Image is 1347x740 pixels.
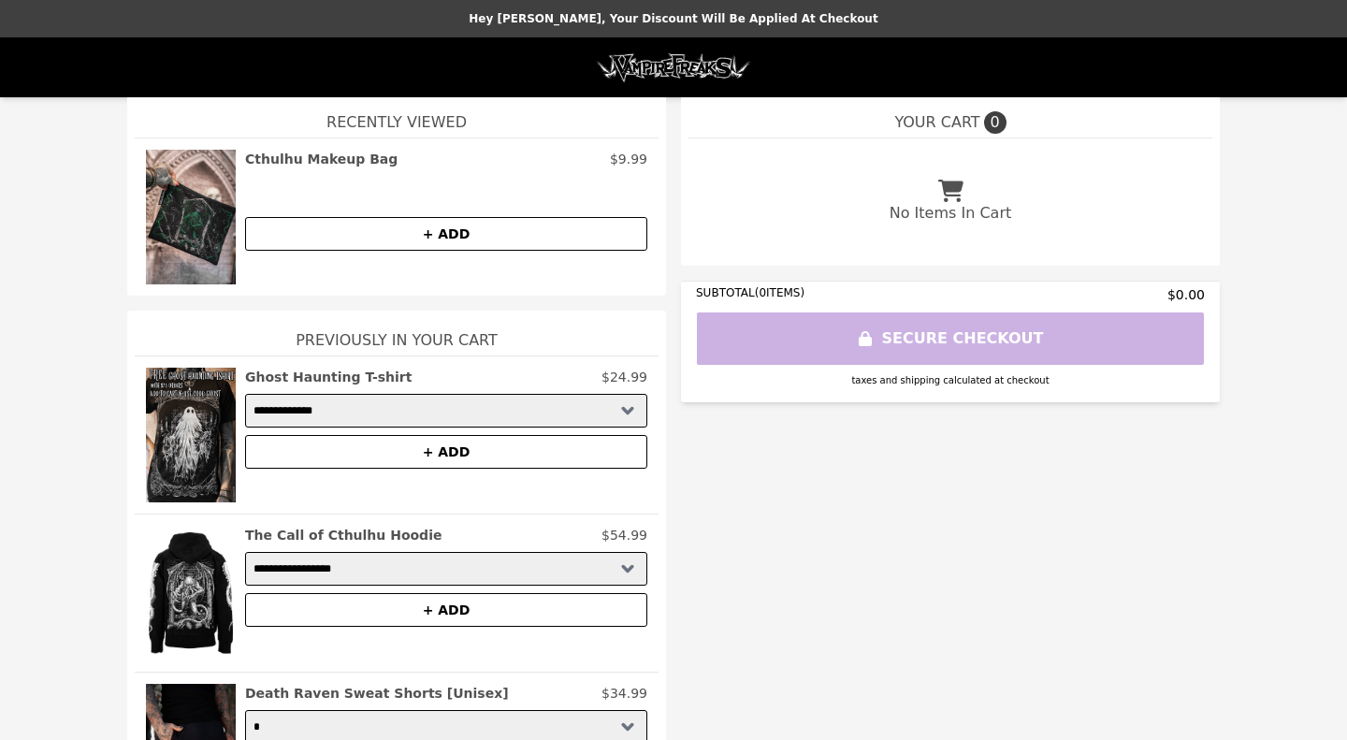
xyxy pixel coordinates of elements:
button: + ADD [245,217,647,251]
span: $0.00 [1167,285,1205,304]
h2: Death Raven Sweat Shorts [Unisex] [245,684,509,703]
p: $24.99 [601,368,647,386]
p: $9.99 [610,150,647,168]
button: + ADD [245,435,647,469]
img: Cthulhu Makeup Bag [146,150,236,284]
span: YOUR CART [894,111,979,134]
p: Hey [PERSON_NAME], your discount will be applied at checkout [11,11,1336,26]
span: ( 0 ITEMS) [755,286,804,299]
span: SUBTOTAL [696,286,755,299]
div: taxes and shipping calculated at checkout [696,373,1205,387]
p: No Items In Cart [890,202,1011,225]
h2: Ghost Haunting T-shirt [245,368,412,386]
button: + ADD [245,593,647,627]
p: $54.99 [601,526,647,544]
h1: Previously In Your Cart [135,311,659,355]
select: Select a product variant [245,552,647,586]
span: 0 [984,111,1007,134]
p: $34.99 [601,684,647,703]
h2: The Call of Cthulhu Hoodie [245,526,442,544]
img: The Call of Cthulhu Hoodie [146,526,236,660]
img: Ghost Haunting T-shirt [146,368,236,502]
img: Brand Logo [595,49,752,86]
h1: Recently Viewed [135,93,659,138]
h2: Cthulhu Makeup Bag [245,150,398,168]
select: Select a product variant [245,394,647,428]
